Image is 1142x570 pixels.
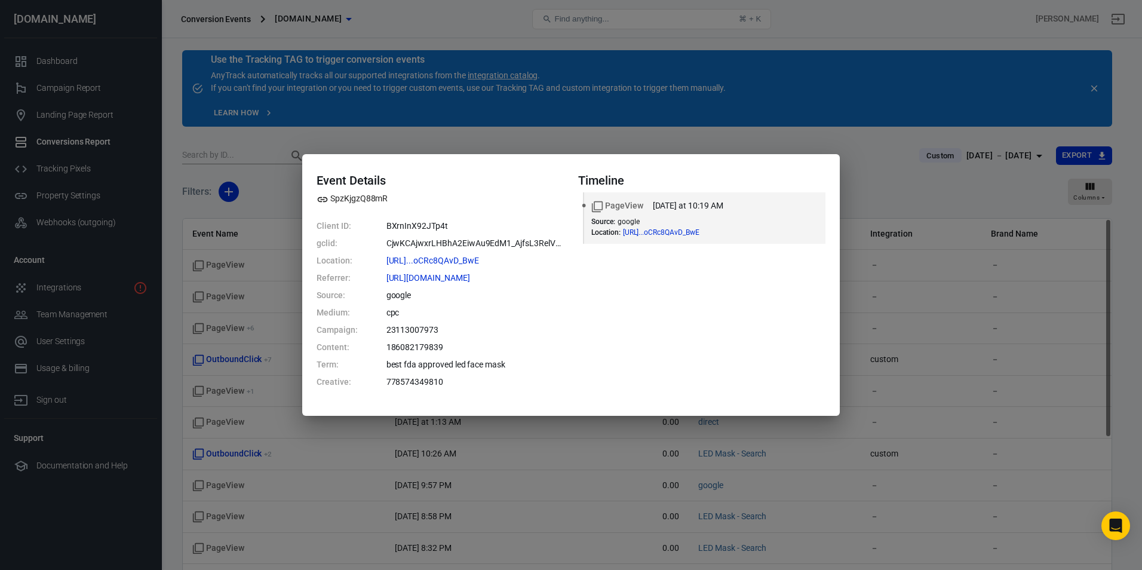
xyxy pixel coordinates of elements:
[317,376,358,388] dt: Creative:
[317,220,358,232] dt: Client ID:
[386,324,564,336] dd: 23113007973
[386,376,564,388] dd: 778574349810
[618,217,640,226] span: google
[653,200,723,212] time: 2025-10-14T10:19:19+11:00
[386,289,564,302] dd: google
[317,341,358,354] dt: Content:
[386,274,492,282] span: https://www.google.com/
[578,173,825,188] h4: Timeline
[317,307,358,319] dt: Medium:
[386,220,564,232] dd: BXrnInX92JTp4t
[317,237,358,250] dt: gclid:
[386,358,564,371] dd: best fda approved led face mask
[623,229,721,236] span: https://thetrustedshopper.com/best-red-light-therapy-masks/?utm_source=google&utm_medium=cpc&utm_...
[317,173,564,188] h4: Event Details
[317,255,358,267] dt: Location:
[317,358,358,371] dt: Term:
[386,256,501,265] span: https://thetrustedshopper.com/best-red-light-therapy-masks/?utm_source=google&utm_medium=cpc&utm_...
[591,228,621,237] dt: Location :
[591,217,615,226] dt: Source :
[317,289,358,302] dt: Source:
[591,200,643,212] span: Standard event name
[1101,511,1130,540] div: Open Intercom Messenger
[317,272,358,284] dt: Referrer:
[386,237,564,250] dd: CjwKCAjwxrLHBhA2EiwAu9EdM1_AjfsL3RelVzjzHMBf_JgphU5VbpXu1B29ivyLIT10bwx2d0OafBoCRc8QAvD_BwE
[386,341,564,354] dd: 186082179839
[317,192,388,205] span: Property
[317,324,358,336] dt: Campaign:
[386,307,564,319] dd: cpc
